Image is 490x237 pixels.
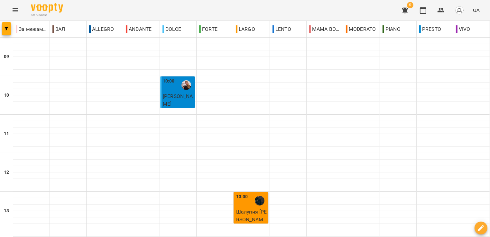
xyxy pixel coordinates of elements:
h6: 09 [4,53,9,60]
h6: 12 [4,169,9,176]
p: вокал [163,108,194,115]
p: ALLEGRO [89,25,114,33]
button: Menu [8,3,23,18]
p: LENTO [273,25,291,33]
p: PIANO [383,25,401,33]
p: DOLCE [162,25,181,33]
p: MAMA BOSS [309,25,340,33]
p: FORTE [199,25,217,33]
span: For Business [31,13,63,17]
p: PRESTO [419,25,441,33]
h6: 13 [4,207,9,215]
img: Воробей Павло [255,196,264,206]
p: VIVO [456,25,470,33]
label: 13:00 [236,193,248,200]
p: LARGO [236,25,255,33]
span: [PERSON_NAME] [163,93,193,107]
h6: 11 [4,130,9,137]
button: UA [470,4,482,16]
p: ЗАЛ [52,25,65,33]
label: 10:00 [163,78,175,85]
span: Шалупня [PERSON_NAME] [236,209,267,230]
span: 5 [407,2,413,8]
img: Корма Світлана [181,80,191,90]
span: UA [473,7,480,13]
p: ANDANTE [126,25,152,33]
h6: 10 [4,92,9,99]
img: avatar_s.png [455,6,464,15]
p: MODERATO [346,25,376,33]
img: Voopty Logo [31,3,63,13]
p: За межами школи [16,25,47,33]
